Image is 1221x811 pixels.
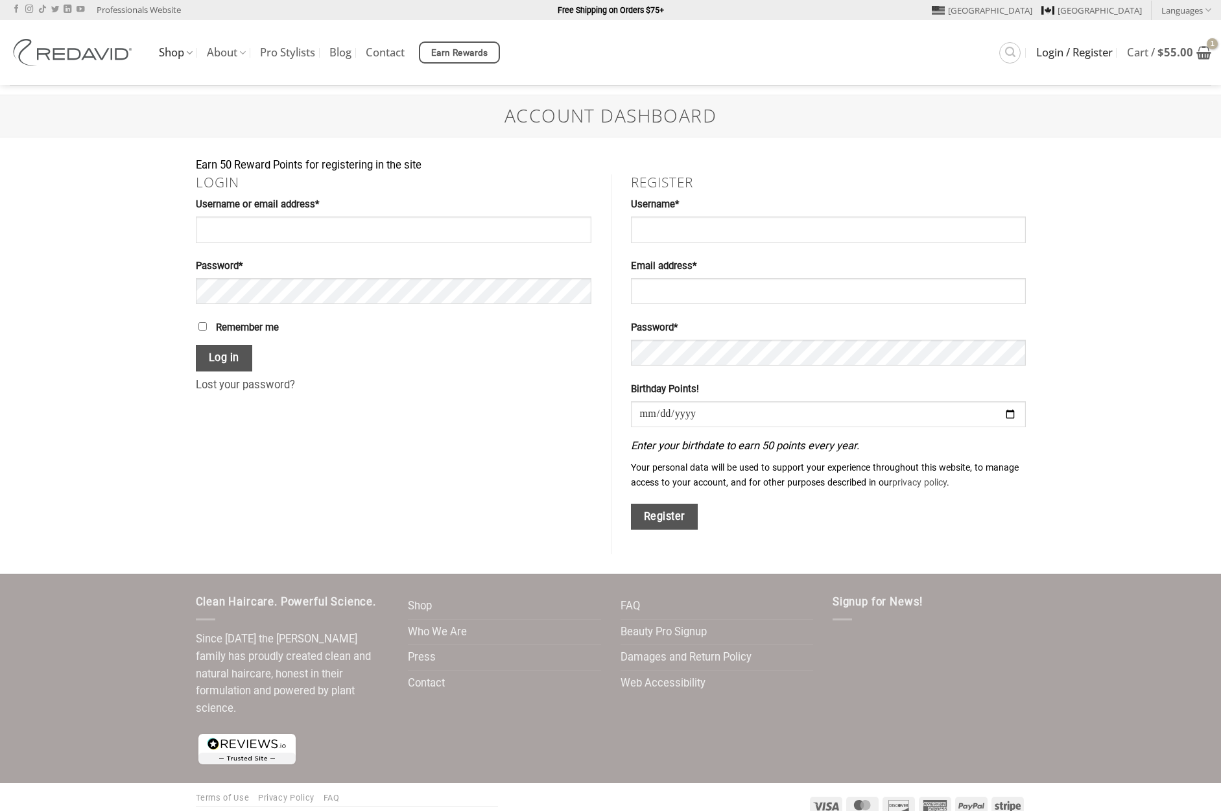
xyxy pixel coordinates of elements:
a: Earn Rewards [419,41,500,64]
button: Log in [196,345,253,371]
label: Email address [631,259,1026,274]
img: reviews-trust-logo-1.png [196,731,298,767]
a: Login / Register [1036,41,1113,64]
a: Web Accessibility [621,671,705,696]
a: Contact [408,671,445,696]
label: Username or email address [196,197,591,213]
span: Cart / [1127,47,1193,58]
button: Register [631,504,698,530]
h2: Register [631,174,1026,191]
a: Lost your password? [196,379,295,391]
a: Follow on TikTok [38,5,46,14]
p: Since [DATE] the [PERSON_NAME] family has proudly created clean and natural haircare, honest in t... [196,631,389,717]
a: Contact [366,41,405,64]
a: [GEOGRAPHIC_DATA] [1041,1,1142,20]
label: Password [631,320,1026,336]
a: Follow on Twitter [51,5,59,14]
a: Blog [329,41,351,64]
a: Follow on Instagram [25,5,33,14]
label: Birthday Points! [631,382,1026,397]
input: Remember me [198,322,207,331]
a: View cart [1127,38,1211,67]
a: FAQ [324,793,340,803]
label: Username [631,197,1026,213]
span: $ [1157,45,1164,60]
p: Your personal data will be used to support your experience throughout this website, to manage acc... [631,460,1026,489]
a: Shop [159,40,193,65]
strong: Free Shipping on Orders $75+ [558,5,664,15]
a: Shop [408,594,432,619]
h1: Account Dashboard [196,105,1026,127]
a: Beauty Pro Signup [621,620,707,645]
span: Remember me [216,322,279,333]
a: Pro Stylists [260,41,315,64]
bdi: 55.00 [1157,45,1193,60]
a: Login [196,173,239,191]
a: FAQ [621,594,640,619]
a: Privacy Policy [258,793,314,803]
span: Clean Haircare. Powerful Science. [196,596,376,608]
div: Earn 50 Reward Points for registering in the site [196,157,1026,174]
a: Follow on LinkedIn [64,5,71,14]
span: Login / Register [1036,47,1113,58]
label: Password [196,259,591,274]
a: About [207,40,246,65]
a: Damages and Return Policy [621,645,752,670]
a: Follow on Facebook [12,5,20,14]
a: Follow on YouTube [77,5,84,14]
a: Search [999,42,1021,64]
em: Enter your birthdate to earn 50 points every year. [631,440,859,452]
span: Signup for News! [833,596,923,608]
a: Languages [1161,1,1211,19]
a: privacy policy [892,477,947,488]
a: Press [408,645,436,670]
a: Who We Are [408,620,467,645]
span: Earn Rewards [431,46,488,60]
img: REDAVID Salon Products | United States [10,39,139,66]
a: [GEOGRAPHIC_DATA] [932,1,1032,20]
